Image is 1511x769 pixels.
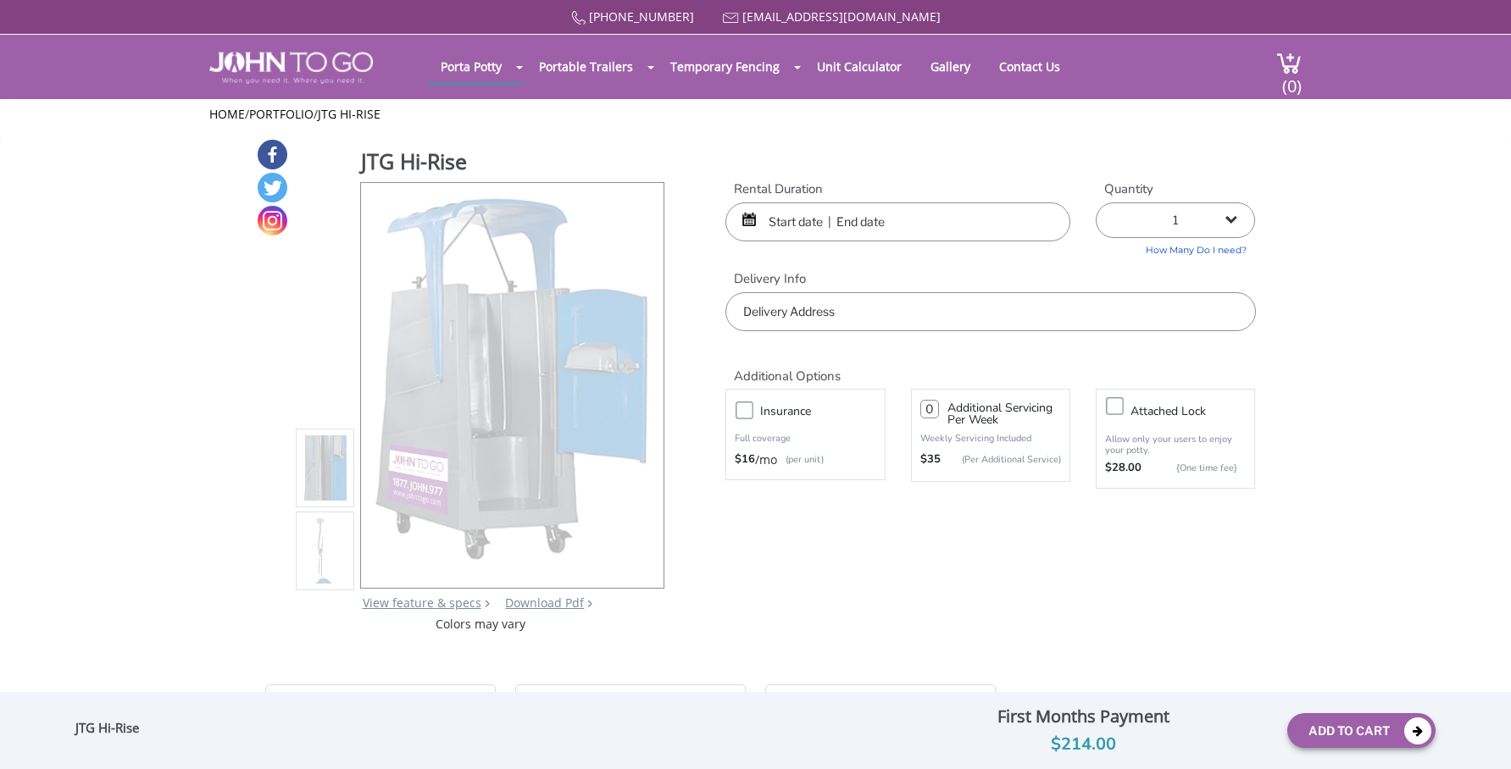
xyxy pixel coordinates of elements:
[296,616,666,633] div: Colors may vary
[1287,713,1436,748] button: Add To Cart
[892,702,1274,731] div: First Months Payment
[571,11,586,25] img: Call
[725,180,1070,198] label: Rental Duration
[526,50,646,83] a: Portable Trailers
[1096,180,1255,198] label: Quantity
[920,400,939,418] input: 0
[209,106,1302,123] ul: / /
[658,50,792,83] a: Temporary Fencing
[258,173,287,202] a: Twitter
[209,106,245,122] a: Home
[505,595,584,611] a: Download Pdf
[318,106,381,122] a: JTG Hi-Rise
[75,720,147,742] div: JTG Hi-Rise
[258,206,287,235] a: Instagram
[735,430,875,447] p: Full coverage
[485,600,490,607] img: right arrow icon
[735,451,755,468] strong: $16
[725,202,1070,241] input: Start date | End date
[1130,401,1263,422] h3: Attached lock
[920,432,1061,445] p: Weekly Servicing Included
[303,268,348,667] img: Product
[777,451,824,468] p: (per unit)
[1443,701,1511,769] button: Live Chat
[723,13,739,24] img: Mail
[918,50,983,83] a: Gallery
[361,147,666,180] h1: JTG Hi-Rise
[589,8,694,25] a: [PHONE_NUMBER]
[303,351,348,750] img: Product
[587,600,592,607] img: chevron.png
[947,402,1061,426] h3: Additional Servicing Per Week
[371,183,653,582] img: Product
[249,106,314,122] a: Portfolio
[725,348,1255,384] h2: Additional Options
[725,270,1255,288] label: Delivery Info
[735,451,875,468] div: /mo
[892,731,1274,758] div: $214.00
[920,451,941,468] strong: $35
[1096,238,1255,257] a: How Many Do I need?
[760,401,892,422] h3: Insurance
[941,453,1061,466] p: (Per Additional Service)
[363,595,481,611] a: View feature & specs
[1281,61,1302,97] span: (0)
[1276,52,1302,75] img: cart a
[258,140,287,169] a: Facebook
[986,50,1073,83] a: Contact Us
[209,52,373,84] img: JOHN to go
[1105,434,1246,456] p: Allow only your users to enjoy your potty.
[742,8,941,25] a: [EMAIL_ADDRESS][DOMAIN_NAME]
[725,292,1255,331] input: Delivery Address
[1105,460,1142,477] strong: $28.00
[428,50,514,83] a: Porta Potty
[1150,460,1237,477] p: {One time fee}
[804,50,914,83] a: Unit Calculator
